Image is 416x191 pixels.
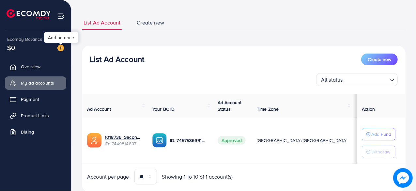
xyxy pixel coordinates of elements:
[137,19,164,26] span: Create new
[368,56,391,63] span: Create new
[57,45,64,51] img: image
[152,133,167,148] img: ic-ba-acc.ded83a64.svg
[152,106,175,112] span: Your BC ID
[361,54,398,65] button: Create new
[105,134,142,147] div: <span class='underline'>1018736_Second Account_1734545203017</span></br>7449814897854038033
[5,76,66,89] a: My ad accounts
[362,106,375,112] span: Action
[21,80,54,86] span: My ad accounts
[320,75,344,85] span: All status
[87,106,111,112] span: Ad Account
[345,74,387,85] input: Search for option
[57,12,65,20] img: menu
[393,168,413,188] img: image
[84,19,120,26] span: List Ad Account
[21,63,40,70] span: Overview
[257,137,347,144] span: [GEOGRAPHIC_DATA]/[GEOGRAPHIC_DATA]
[162,173,233,181] span: Showing 1 To 10 of 1 account(s)
[90,55,144,64] h3: List Ad Account
[5,60,66,73] a: Overview
[105,134,142,140] a: 1018736_Second Account_1734545203017
[362,146,395,158] button: Withdraw
[218,136,246,145] span: Approved
[21,96,39,103] span: Payment
[5,125,66,138] a: Billing
[87,133,101,148] img: ic-ads-acc.e4c84228.svg
[5,109,66,122] a: Product Links
[371,130,391,138] p: Add Fund
[316,73,398,86] div: Search for option
[257,106,279,112] span: Time Zone
[362,128,395,140] button: Add Fund
[5,93,66,106] a: Payment
[7,43,15,52] span: $0
[21,112,49,119] span: Product Links
[371,148,390,156] p: Withdraw
[44,32,78,43] div: Add balance
[170,136,207,144] p: ID: 7457536391551959056
[7,9,51,19] img: logo
[218,99,242,112] span: Ad Account Status
[105,140,142,147] span: ID: 7449814897854038033
[7,36,42,42] span: Ecomdy Balance
[87,173,129,181] span: Account per page
[21,129,34,135] span: Billing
